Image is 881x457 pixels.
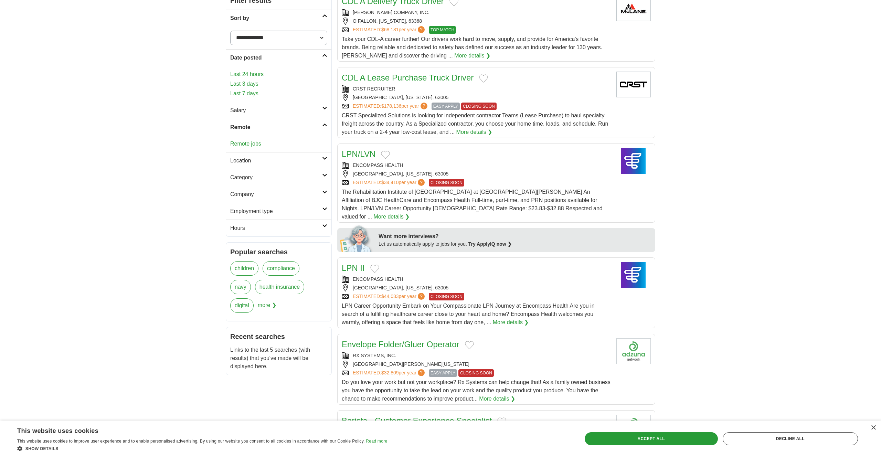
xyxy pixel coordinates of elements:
a: More details ❯ [493,318,529,327]
a: More details ❯ [374,213,410,221]
span: EASY APPLY [429,369,457,377]
h2: Remote [230,123,322,131]
h2: Popular searches [230,247,327,257]
h2: Location [230,157,322,165]
a: Envelope Folder/Gluer Operator [342,340,459,349]
h2: Date posted [230,54,322,62]
span: ? [418,293,425,300]
h2: Salary [230,106,322,115]
span: $68,181 [381,27,399,32]
a: navy [230,280,251,294]
span: CLOSING SOON [458,369,494,377]
span: EASY APPLY [432,103,460,110]
img: apply-iq-scientist.png [340,224,373,252]
div: RX SYSTEMS, INC. [342,352,611,359]
div: Let us automatically apply to jobs for you. [379,241,651,248]
div: Close [871,425,876,431]
div: Show details [17,445,387,452]
a: Sort by [226,10,331,26]
a: Category [226,169,331,186]
button: Add to favorite jobs [479,74,488,83]
a: compliance [263,261,299,276]
a: Last 3 days [230,80,327,88]
a: Company [226,186,331,203]
button: Add to favorite jobs [465,341,474,349]
div: Accept all [585,432,718,445]
span: ? [418,26,425,33]
a: Last 7 days [230,89,327,98]
a: health insurance [255,280,304,294]
img: Company logo [616,72,651,97]
img: Company logo [616,415,651,440]
div: O FALLON, [US_STATE], 63368 [342,18,611,25]
span: ? [421,103,427,109]
p: Links to the last 5 searches (with results) that you've made will be displayed here. [230,346,327,371]
h2: Sort by [230,14,322,22]
span: more ❯ [258,298,276,317]
a: ESTIMATED:$34,410per year? [353,179,426,187]
span: Show details [25,446,59,451]
div: [GEOGRAPHIC_DATA], [US_STATE], 63005 [342,94,611,101]
div: [GEOGRAPHIC_DATA], [US_STATE], 63005 [342,170,611,178]
img: Company logo [616,338,651,364]
a: Barista - Customer Experience Specialist [342,416,492,425]
div: CRST RECRUITER [342,85,611,93]
a: Location [226,152,331,169]
a: ESTIMATED:$32,809per year? [353,369,426,377]
div: Decline all [723,432,858,445]
a: ENCOMPASS HEALTH [353,276,403,282]
a: Remote jobs [230,141,261,147]
span: LPN Career Opportunity Embark on Your Compassionate LPN Journey at Encompass Health Are you in se... [342,303,595,325]
span: TOP MATCH [429,26,456,34]
a: [PERSON_NAME] COMPANY, INC. [353,10,429,15]
a: Remote [226,119,331,136]
button: Add to favorite jobs [381,151,390,159]
div: [GEOGRAPHIC_DATA][PERSON_NAME][US_STATE] [342,361,611,368]
a: More details ❯ [456,128,492,136]
button: Add to favorite jobs [497,417,506,426]
a: ESTIMATED:$68,181per year? [353,26,426,34]
span: The Rehabilitation Institute of [GEOGRAPHIC_DATA] at [GEOGRAPHIC_DATA][PERSON_NAME] An Affiliatio... [342,189,603,220]
a: CDL A Lease Purchase Truck Driver [342,73,474,82]
h2: Recent searches [230,331,327,342]
h2: Company [230,190,322,199]
div: [GEOGRAPHIC_DATA], [US_STATE], 63005 [342,284,611,291]
h2: Hours [230,224,322,232]
a: Hours [226,220,331,236]
span: CRST Specialized Solutions is looking for independent contractor Teams (Lease Purchase) to haul s... [342,113,608,135]
a: Salary [226,102,331,119]
span: This website uses cookies to improve user experience and to enable personalised advertising. By u... [17,439,365,444]
a: LPN II [342,263,365,273]
span: Do you love your work but not your workplace? Rx Systems can help change that! As a family owned ... [342,379,611,402]
div: Want more interviews? [379,232,651,241]
a: ENCOMPASS HEALTH [353,162,403,168]
a: More details ❯ [479,395,515,403]
div: This website uses cookies [17,425,370,435]
a: ESTIMATED:$44,033per year? [353,293,426,300]
span: $34,410 [381,180,399,185]
a: children [230,261,258,276]
a: Last 24 hours [230,70,327,78]
img: Encompass Health logo [616,148,651,174]
button: Add to favorite jobs [370,265,379,273]
a: ESTIMATED:$178,136per year? [353,103,429,110]
a: Read more, opens a new window [366,439,387,444]
a: More details ❯ [454,52,490,60]
span: ? [418,369,425,376]
span: CLOSING SOON [461,103,497,110]
a: LPN/LVN [342,149,375,159]
a: digital [230,298,254,313]
span: $178,136 [381,103,401,109]
h2: Employment type [230,207,322,215]
a: Try ApplyIQ now ❯ [468,241,512,247]
span: Take your CDL-A career further! Our drivers work hard to move, supply, and provide for America's ... [342,36,602,59]
img: Encompass Health logo [616,262,651,288]
span: $32,809 [381,370,399,375]
a: Date posted [226,49,331,66]
h2: Category [230,173,322,182]
span: $44,033 [381,294,399,299]
a: Employment type [226,203,331,220]
span: ? [418,179,425,186]
span: CLOSING SOON [429,179,464,187]
span: CLOSING SOON [429,293,464,300]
